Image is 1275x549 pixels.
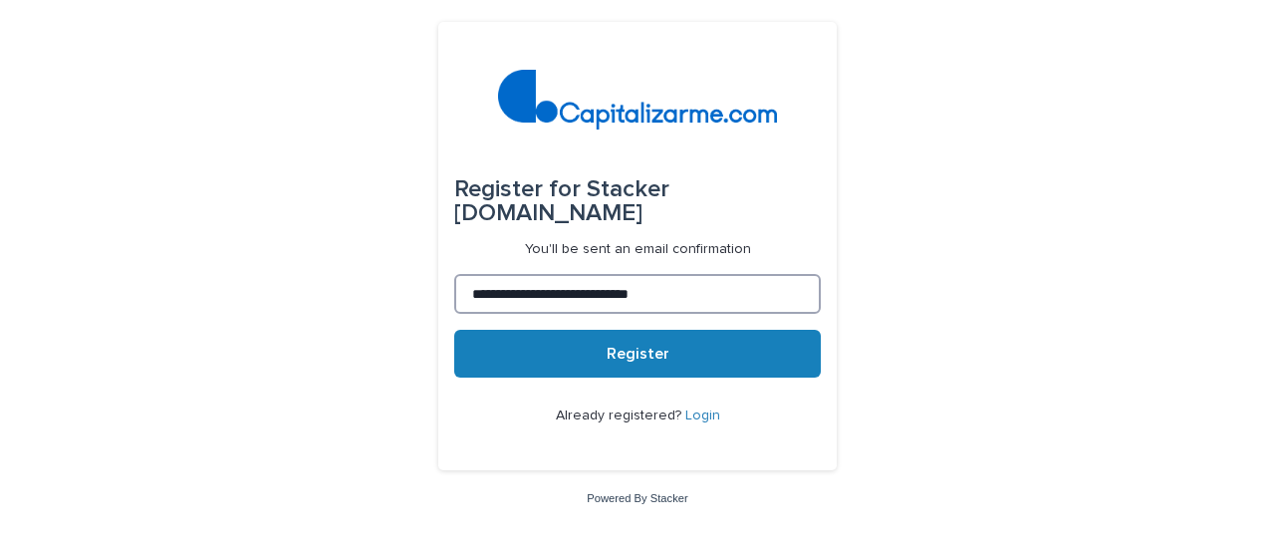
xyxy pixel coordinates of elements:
div: Stacker [DOMAIN_NAME] [454,161,821,241]
button: Register [454,330,821,378]
span: Register [607,346,669,362]
span: Register for [454,177,581,201]
a: Powered By Stacker [587,492,687,504]
img: 4arMvv9wSvmHTHbXwTim [498,70,778,130]
span: Already registered? [556,409,685,422]
p: You'll be sent an email confirmation [525,241,751,258]
a: Login [685,409,720,422]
